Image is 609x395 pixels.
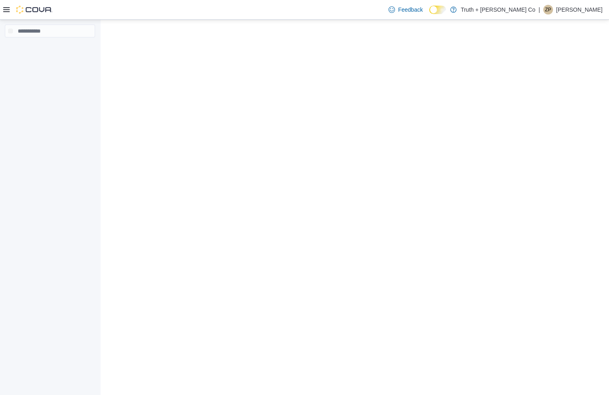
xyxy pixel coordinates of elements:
input: Dark Mode [429,6,446,14]
span: ZP [545,5,551,14]
div: Zach Pendergast [543,5,553,14]
img: Cova [16,6,52,14]
p: Truth + [PERSON_NAME] Co [461,5,535,14]
span: Dark Mode [429,14,430,14]
nav: Complex example [5,39,95,58]
a: Feedback [385,2,426,18]
p: | [538,5,540,14]
p: [PERSON_NAME] [556,5,603,14]
span: Feedback [398,6,423,14]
